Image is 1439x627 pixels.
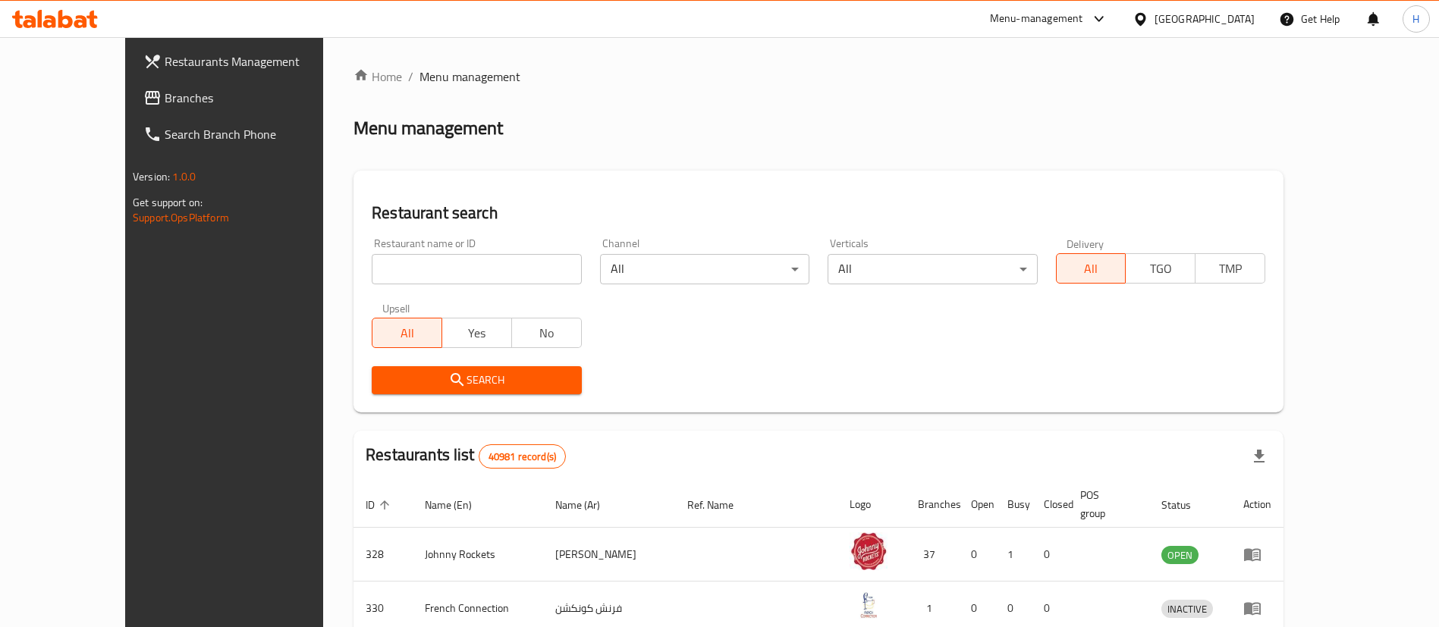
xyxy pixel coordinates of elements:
td: [PERSON_NAME] [543,528,675,582]
div: OPEN [1161,546,1199,564]
span: Restaurants Management [165,52,353,71]
span: Version: [133,167,170,187]
button: TMP [1195,253,1265,284]
img: French Connection [850,586,888,624]
a: Support.OpsPlatform [133,208,229,227]
span: Menu management [419,67,520,86]
td: 0 [1032,528,1068,582]
div: Menu [1243,599,1271,617]
span: Name (Ar) [555,496,620,514]
div: Total records count [479,444,566,469]
td: Johnny Rockets [413,528,543,582]
span: Search Branch Phone [165,125,353,143]
button: Yes [441,318,512,348]
th: Branches [906,481,959,528]
a: Restaurants Management [131,43,366,80]
span: INACTIVE [1161,600,1213,618]
button: TGO [1125,253,1196,284]
span: 1.0.0 [172,167,196,187]
div: [GEOGRAPHIC_DATA] [1155,11,1255,27]
div: All [828,254,1037,284]
img: Johnny Rockets [850,532,888,570]
label: Delivery [1067,238,1104,249]
span: Status [1161,496,1211,514]
th: Busy [995,481,1032,528]
label: Upsell [382,303,410,313]
h2: Menu management [353,116,503,140]
td: 328 [353,528,413,582]
button: All [372,318,442,348]
td: 0 [959,528,995,582]
td: 1 [995,528,1032,582]
span: Name (En) [425,496,492,514]
th: Closed [1032,481,1068,528]
span: Get support on: [133,193,203,212]
div: Menu-management [990,10,1083,28]
input: Search for restaurant name or ID.. [372,254,581,284]
span: All [1063,258,1120,280]
span: H [1412,11,1419,27]
span: TGO [1132,258,1189,280]
div: Export file [1241,438,1277,475]
div: All [600,254,809,284]
span: All [379,322,436,344]
button: Search [372,366,581,394]
a: Search Branch Phone [131,116,366,152]
div: Menu [1243,545,1271,563]
li: / [408,67,413,86]
button: All [1056,253,1126,284]
nav: breadcrumb [353,67,1283,86]
span: Ref. Name [687,496,753,514]
a: Home [353,67,402,86]
th: Open [959,481,995,528]
span: Branches [165,89,353,107]
h2: Restaurant search [372,202,1265,224]
span: OPEN [1161,547,1199,564]
button: No [511,318,582,348]
th: Action [1231,481,1283,528]
span: 40981 record(s) [479,450,565,464]
a: Branches [131,80,366,116]
span: Yes [448,322,506,344]
span: Search [384,371,569,390]
span: No [518,322,576,344]
td: 37 [906,528,959,582]
span: TMP [1202,258,1259,280]
h2: Restaurants list [366,444,566,469]
span: POS group [1080,486,1131,522]
th: Logo [837,481,906,528]
span: ID [366,496,394,514]
div: INACTIVE [1161,600,1213,618]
